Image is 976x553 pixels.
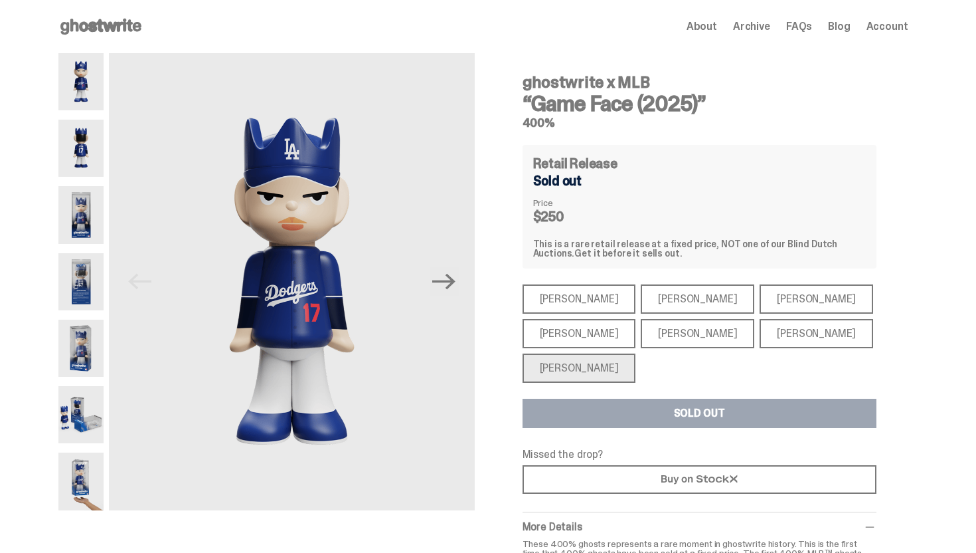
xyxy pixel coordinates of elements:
div: [PERSON_NAME] [523,284,636,314]
img: 01-ghostwrite-mlb-game-face-hero-ohtani-front.png [109,53,474,510]
a: Account [866,21,908,32]
a: About [687,21,717,32]
dd: $250 [533,210,600,223]
div: [PERSON_NAME] [641,319,754,348]
div: Sold out [533,174,866,187]
div: [PERSON_NAME] [523,319,636,348]
dt: Price [533,198,600,207]
div: [PERSON_NAME] [760,284,873,314]
p: Missed the drop? [523,449,876,460]
h3: “Game Face (2025)” [523,93,876,114]
button: Next [430,267,459,296]
div: This is a rare retail release at a fixed price, NOT one of our Blind Dutch Auctions. [533,239,866,258]
span: More Details [523,520,582,534]
span: Get it before it sells out. [574,247,682,259]
h4: Retail Release [533,157,617,170]
img: 06-ghostwrite-mlb-game-face-hero-ohtani-04.png [58,386,104,443]
a: Blog [828,21,850,32]
img: 03-ghostwrite-mlb-game-face-hero-ohtani-01.png [58,186,104,243]
button: SOLD OUT [523,399,876,428]
div: SOLD OUT [674,408,725,419]
h5: 400% [523,117,876,129]
div: [PERSON_NAME] [760,319,873,348]
img: 04-ghostwrite-mlb-game-face-hero-ohtani-02.png [58,253,104,310]
img: 02-ghostwrite-mlb-game-face-hero-ohtani-back.png [58,120,104,177]
img: 01-ghostwrite-mlb-game-face-hero-ohtani-front.png [58,53,104,110]
h4: ghostwrite x MLB [523,74,876,90]
div: [PERSON_NAME] [641,284,754,314]
a: Archive [733,21,770,32]
a: FAQs [786,21,812,32]
img: 05-ghostwrite-mlb-game-face-hero-ohtani-03.png [58,320,104,377]
img: MLB400ScaleImage.2409-ezgif.com-optipng.png [58,453,104,510]
div: [PERSON_NAME] [523,354,636,383]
